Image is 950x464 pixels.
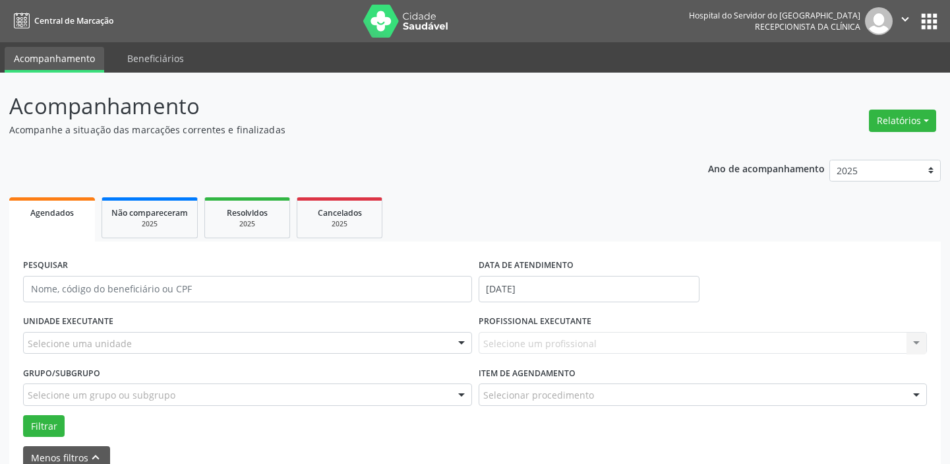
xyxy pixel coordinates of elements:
div: 2025 [307,219,372,229]
button: Filtrar [23,415,65,438]
input: Nome, código do beneficiário ou CPF [23,276,472,302]
label: PROFISSIONAL EXECUTANTE [479,312,591,332]
span: Selecione um grupo ou subgrupo [28,388,175,402]
span: Selecione uma unidade [28,337,132,350]
a: Central de Marcação [9,10,113,32]
button:  [893,7,918,35]
label: Grupo/Subgrupo [23,363,100,383]
div: 2025 [111,219,188,229]
label: PESQUISAR [23,255,68,276]
p: Ano de acompanhamento [708,160,825,176]
a: Acompanhamento [5,47,104,73]
div: Hospital do Servidor do [GEOGRAPHIC_DATA] [689,10,860,21]
i:  [898,12,912,26]
span: Agendados [30,207,74,218]
div: 2025 [214,219,280,229]
span: Resolvidos [227,207,268,218]
p: Acompanhamento [9,90,661,123]
input: Selecione um intervalo [479,276,699,302]
span: Recepcionista da clínica [755,21,860,32]
button: Relatórios [869,110,936,132]
span: Não compareceram [111,207,188,218]
span: Selecionar procedimento [483,388,594,402]
span: Cancelados [318,207,362,218]
a: Beneficiários [118,47,193,70]
label: UNIDADE EXECUTANTE [23,312,113,332]
span: Central de Marcação [34,15,113,26]
img: img [865,7,893,35]
label: DATA DE ATENDIMENTO [479,255,574,276]
label: Item de agendamento [479,363,576,383]
p: Acompanhe a situação das marcações correntes e finalizadas [9,123,661,137]
button: apps [918,10,941,33]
